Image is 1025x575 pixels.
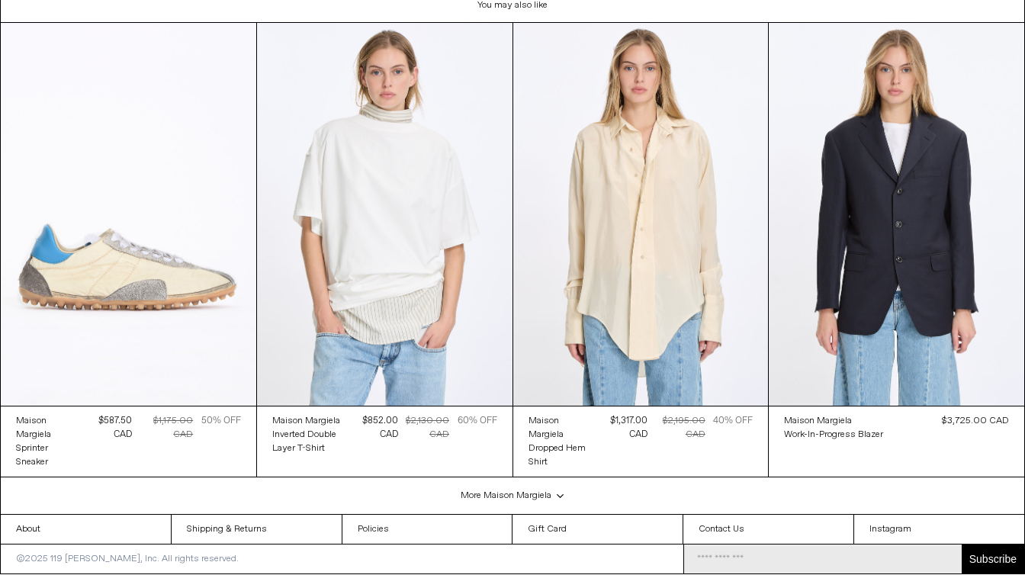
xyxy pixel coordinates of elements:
[683,515,853,544] a: Contact Us
[1,544,254,573] p: ©2025 119 [PERSON_NAME], Inc. All rights reserved.
[16,415,51,442] div: Maison Margiela
[201,414,241,428] div: 50% OFF
[784,414,883,428] a: Maison Margiela
[854,515,1024,544] a: Instagram
[512,515,683,544] a: Gift Card
[784,429,883,442] div: Work-In-Progress Blazer
[529,442,595,469] a: Dropped Hem Shirt
[362,414,398,442] div: $852.00 CAD
[602,414,647,442] div: $1,317.00 CAD
[406,414,449,442] div: $2,130.00 CAD
[16,414,78,442] a: Maison Margiela
[16,442,48,469] div: Sprinter Sneaker
[16,442,78,469] a: Sprinter Sneaker
[529,442,586,469] div: Dropped Hem Shirt
[1,515,171,544] a: About
[342,515,512,544] a: Policies
[942,414,1009,428] div: $3,725.00 CAD
[529,415,564,442] div: Maison Margiela
[272,415,340,428] div: Maison Margiela
[655,414,705,442] div: $2,195.00 CAD
[458,414,497,428] div: 60% OFF
[1,23,256,406] img: Maison Margiela Sprinters Sneaker
[713,414,753,428] div: 40% OFF
[272,428,355,455] a: Inverted Double Layer T-Shirt
[684,544,962,573] input: Email Address
[529,414,595,442] a: Maison Margiela
[962,544,1024,573] button: Subscribe
[172,515,342,544] a: Shipping & Returns
[1,477,1025,515] div: More Maison margiela
[769,23,1024,406] img: Maison Margiela Work-In-Progress Blazer
[257,23,512,406] img: Maison Margiela Inverted Double Layer T-Shirt
[272,429,336,455] div: Inverted Double Layer T-Shirt
[784,415,852,428] div: Maison Margiela
[784,428,883,442] a: Work-In-Progress Blazer
[513,23,769,406] img: Maison Margiela Dropped Hem Shirt
[272,414,355,428] a: Maison Margiela
[140,414,194,442] div: $1,175.00 CAD
[85,414,132,442] div: $587.50 CAD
